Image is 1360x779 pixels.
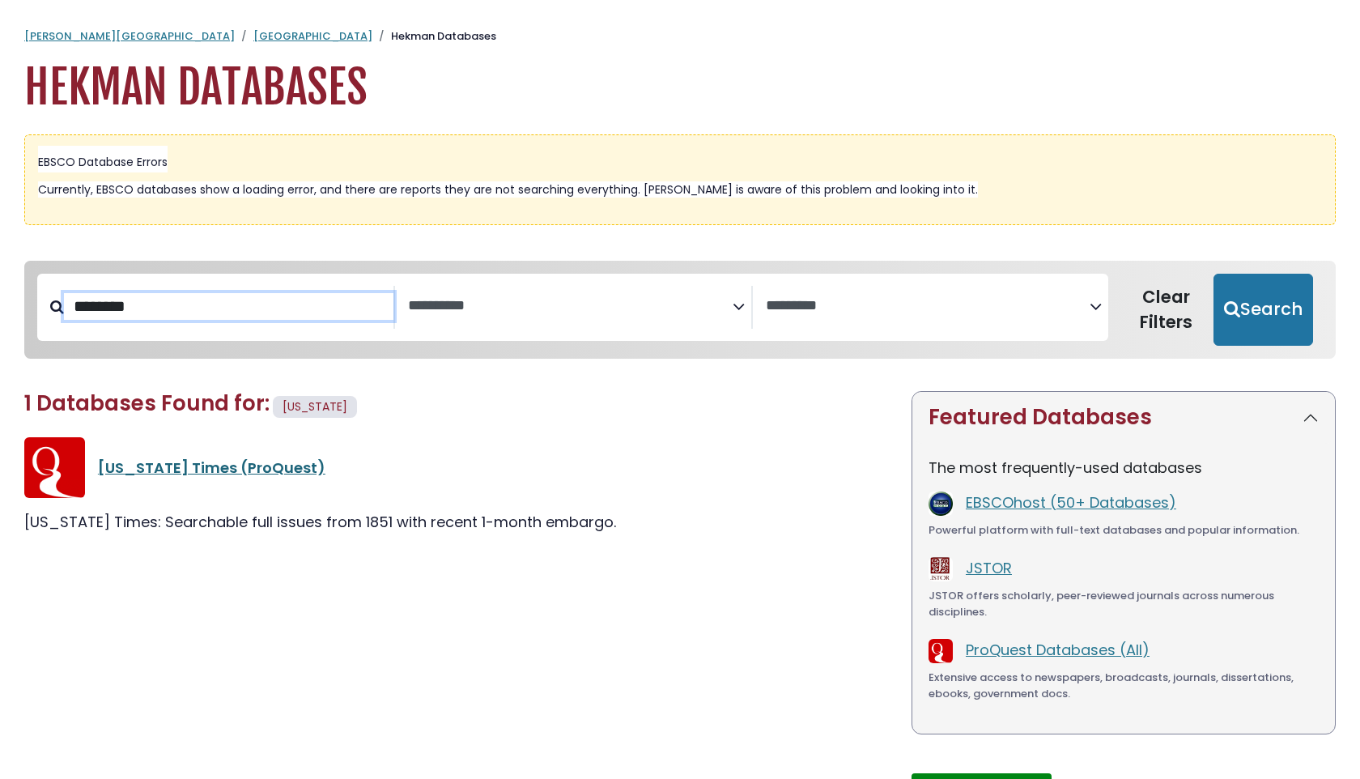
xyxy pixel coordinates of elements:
[24,511,892,533] div: [US_STATE] Times: Searchable full issues from 1851 with recent 1-month embargo.
[929,522,1319,538] div: Powerful platform with full-text databases and popular information.
[1213,274,1313,347] button: Submit for Search Results
[98,458,325,478] a: [US_STATE] Times (ProQuest)
[64,293,393,320] input: Search database by title or keyword
[766,298,1090,315] textarea: Search
[253,28,372,44] a: [GEOGRAPHIC_DATA]
[24,28,235,44] a: [PERSON_NAME][GEOGRAPHIC_DATA]
[966,558,1012,578] a: JSTOR
[38,154,168,170] span: EBSCO Database Errors
[408,298,733,315] textarea: Search
[283,398,347,415] span: [US_STATE]
[966,492,1176,513] a: EBSCOhost (50+ Databases)
[929,457,1319,479] p: The most frequently-used databases
[24,389,270,418] span: 1 Databases Found for:
[372,28,496,45] li: Hekman Databases
[929,588,1319,619] div: JSTOR offers scholarly, peer-reviewed journals across numerous disciplines.
[24,61,1336,115] h1: Hekman Databases
[966,640,1150,660] a: ProQuest Databases (All)
[24,28,1336,45] nav: breadcrumb
[24,261,1336,360] nav: Search filters
[1118,274,1213,347] button: Clear Filters
[912,392,1335,443] button: Featured Databases
[38,181,978,198] span: Currently, EBSCO databases show a loading error, and there are reports they are not searching eve...
[929,670,1319,701] div: Extensive access to newspapers, broadcasts, journals, dissertations, ebooks, government docs.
